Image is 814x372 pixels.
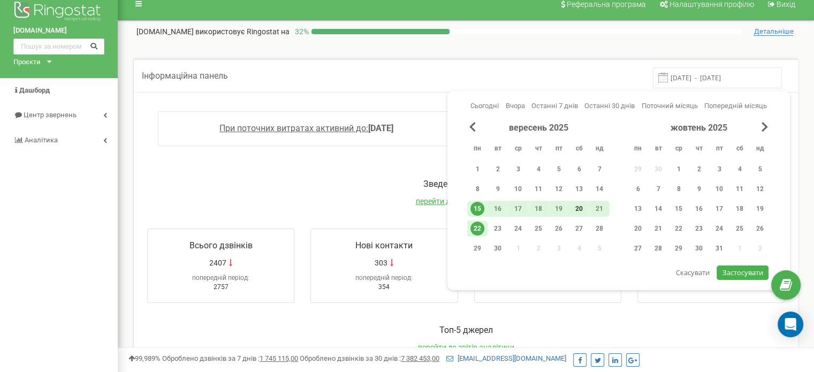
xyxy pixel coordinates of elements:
[418,343,514,352] a: перейти до звітів аналітики
[219,123,393,133] a: При поточних витратах активний до:[DATE]
[470,182,484,196] div: 8
[572,182,586,196] div: 13
[712,241,726,255] div: 31
[470,102,499,110] span: Сьогодні
[750,201,770,217] div: нд 19 жовт 2025 р.
[732,141,748,157] abbr: субота
[571,141,587,157] abbr: субота
[642,102,698,110] span: Поточний місяць
[750,221,770,237] div: нд 26 жовт 2025 р.
[753,162,767,176] div: 5
[589,181,610,197] div: нд 14 вер 2025 р.
[189,240,253,250] span: Всього дзвінків
[671,265,715,280] button: Скасувати
[668,240,689,256] div: ср 29 жовт 2025 р.
[488,161,508,177] div: вт 2 вер 2025 р.
[511,182,525,196] div: 10
[648,240,668,256] div: вт 28 жовт 2025 р.
[195,27,290,36] span: використовує Ringostat на
[589,201,610,217] div: нд 21 вер 2025 р.
[469,141,485,157] abbr: понеділок
[628,201,648,217] div: пн 13 жовт 2025 р.
[467,122,610,134] div: вересень 2025
[668,201,689,217] div: ср 15 жовт 2025 р.
[508,201,528,217] div: ср 17 вер 2025 р.
[470,222,484,236] div: 22
[709,161,729,177] div: пт 3 жовт 2025 р.
[650,141,666,157] abbr: вівторок
[712,182,726,196] div: 10
[689,161,709,177] div: чт 2 жовт 2025 р.
[712,202,726,216] div: 17
[692,162,706,176] div: 2
[729,221,750,237] div: сб 25 жовт 2025 р.
[689,181,709,197] div: чт 9 жовт 2025 р.
[552,222,566,236] div: 26
[692,241,706,255] div: 30
[709,181,729,197] div: пт 10 жовт 2025 р.
[729,181,750,197] div: сб 11 жовт 2025 р.
[355,240,413,250] span: Нові контакти
[648,221,668,237] div: вт 21 жовт 2025 р.
[19,86,50,94] span: Дашборд
[672,241,686,255] div: 29
[488,221,508,237] div: вт 23 вер 2025 р.
[490,141,506,157] abbr: вівторок
[552,202,566,216] div: 19
[692,222,706,236] div: 23
[592,202,606,216] div: 21
[378,283,390,291] span: 354
[572,162,586,176] div: 6
[467,201,488,217] div: пн 15 вер 2025 р.
[753,182,767,196] div: 12
[648,201,668,217] div: вт 14 жовт 2025 р.
[219,123,368,133] span: При поточних витратах активний до:
[589,161,610,177] div: нд 7 вер 2025 р.
[136,26,290,37] p: [DOMAIN_NAME]
[628,240,648,256] div: пн 27 жовт 2025 р.
[416,197,516,206] a: перейти до журналу дзвінків
[712,222,726,236] div: 24
[13,57,41,67] div: Проєкти
[491,182,505,196] div: 9
[401,354,439,362] u: 7 382 453,00
[551,141,567,157] abbr: п’ятниця
[491,162,505,176] div: 2
[439,325,493,335] span: Toп-5 джерел
[467,240,488,256] div: пн 29 вер 2025 р.
[508,221,528,237] div: ср 24 вер 2025 р.
[572,222,586,236] div: 27
[753,222,767,236] div: 26
[589,221,610,237] div: нд 28 вер 2025 р.
[491,222,505,236] div: 23
[25,136,58,144] span: Аналiтика
[651,202,665,216] div: 14
[531,162,545,176] div: 4
[488,181,508,197] div: вт 9 вер 2025 р.
[711,141,727,157] abbr: п’ятниця
[691,141,707,157] abbr: четвер
[214,283,229,291] span: 2757
[729,161,750,177] div: сб 4 жовт 2025 р.
[510,141,526,157] abbr: середа
[549,181,569,197] div: пт 12 вер 2025 р.
[631,182,645,196] div: 6
[469,122,476,132] span: Previous Month
[491,241,505,255] div: 30
[592,222,606,236] div: 28
[689,240,709,256] div: чт 30 жовт 2025 р.
[630,141,646,157] abbr: понеділок
[162,354,298,362] span: Оброблено дзвінків за 7 днів :
[733,222,747,236] div: 25
[750,181,770,197] div: нд 12 жовт 2025 р.
[423,179,509,189] span: Зведені дані дзвінків
[628,181,648,197] div: пн 6 жовт 2025 р.
[531,182,545,196] div: 11
[704,102,767,110] span: Попередній місяць
[290,26,311,37] p: 32 %
[651,222,665,236] div: 21
[531,102,578,110] span: Останні 7 днів
[648,181,668,197] div: вт 7 жовт 2025 р.
[591,141,607,157] abbr: неділя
